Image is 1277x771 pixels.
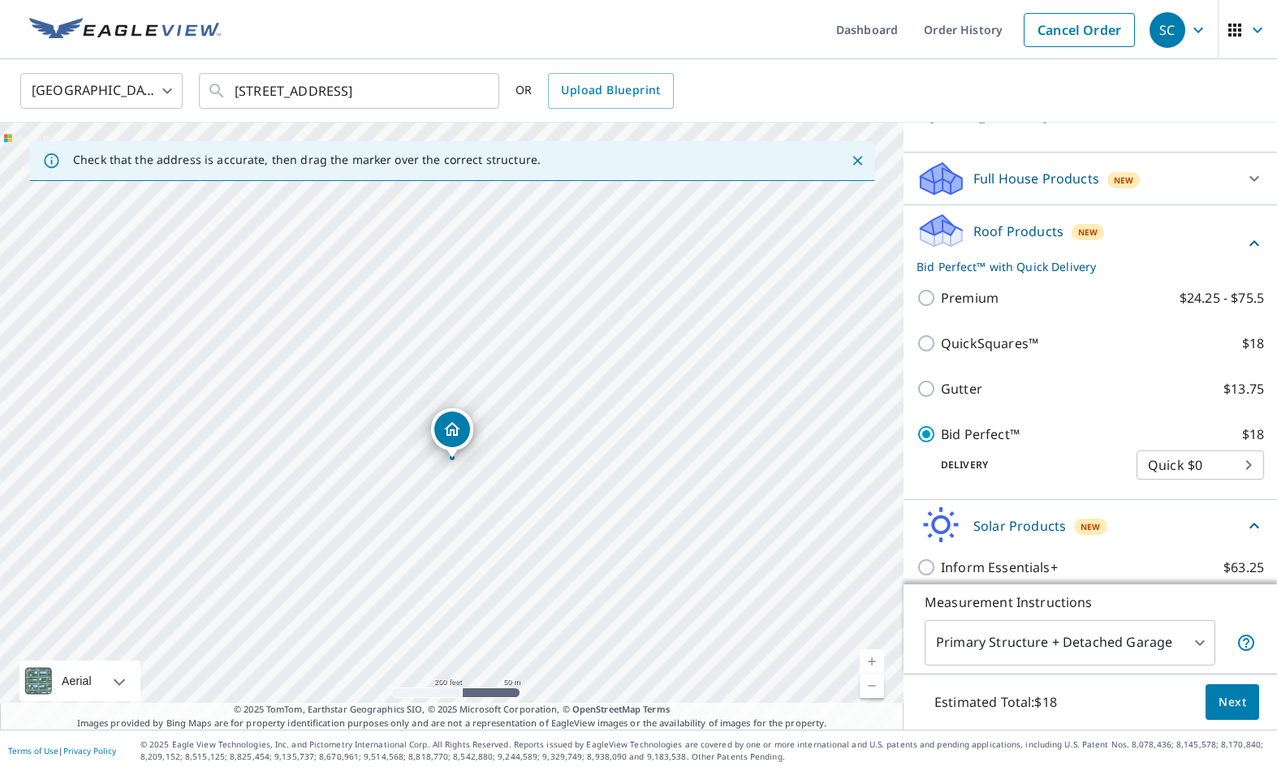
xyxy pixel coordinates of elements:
[941,558,1058,577] p: Inform Essentials+
[973,222,1063,241] p: Roof Products
[973,169,1099,188] p: Full House Products
[1137,442,1264,488] div: Quick $0
[643,703,670,715] a: Terms
[1180,288,1264,308] p: $24.25 - $75.5
[1206,684,1259,721] button: Next
[234,703,670,717] span: © 2025 TomTom, Earthstar Geographics SIO, © 2025 Microsoft Corporation, ©
[1024,13,1135,47] a: Cancel Order
[235,68,466,114] input: Search by address or latitude-longitude
[941,424,1020,444] p: Bid Perfect™
[925,592,1256,612] p: Measurement Instructions
[860,649,884,674] a: Current Level 17, Zoom In
[941,334,1038,353] p: QuickSquares™
[941,379,982,398] p: Gutter
[1236,633,1256,653] span: Your report will include the primary structure and a detached garage if one exists.
[1223,558,1264,577] p: $63.25
[1078,226,1098,239] span: New
[57,661,97,701] div: Aerial
[921,684,1070,720] p: Estimated Total: $18
[860,674,884,698] a: Current Level 17, Zoom Out
[1081,520,1100,533] span: New
[925,620,1215,665] div: Primary Structure + Detached Garage
[8,745,58,756] a: Terms of Use
[917,159,1264,198] div: Full House ProductsNew
[1223,379,1264,398] p: $13.75
[1242,424,1264,444] p: $18
[8,746,116,756] p: |
[548,73,673,109] a: Upload Blueprint
[847,150,868,171] button: Close
[973,516,1066,536] p: Solar Products
[917,506,1264,545] div: Solar ProductsNew
[431,408,473,459] div: Dropped pin, building 1, Residential property, 2607 20 AVE NW EDMONTON AB T6T0Y7
[29,18,221,42] img: EV Logo
[917,458,1137,472] p: Delivery
[20,68,183,114] div: [GEOGRAPHIC_DATA]
[140,739,1269,763] p: © 2025 Eagle View Technologies, Inc. and Pictometry International Corp. All Rights Reserved. Repo...
[941,288,999,308] p: Premium
[572,703,641,715] a: OpenStreetMap
[917,212,1264,275] div: Roof ProductsNewBid Perfect™ with Quick Delivery
[1150,12,1185,48] div: SC
[1219,692,1246,713] span: Next
[917,258,1245,275] p: Bid Perfect™ with Quick Delivery
[516,73,674,109] div: OR
[1114,174,1133,187] span: New
[73,153,541,167] p: Check that the address is accurate, then drag the marker over the correct structure.
[561,80,660,101] span: Upload Blueprint
[19,661,140,701] div: Aerial
[1242,334,1264,353] p: $18
[63,745,116,756] a: Privacy Policy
